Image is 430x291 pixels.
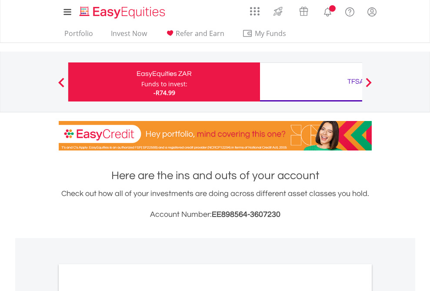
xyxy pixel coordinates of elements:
button: Previous [53,82,70,91]
a: My Profile [361,2,383,21]
div: Funds to invest: [141,80,187,88]
img: EasyEquities_Logo.png [78,5,169,20]
a: Notifications [317,2,339,20]
a: AppsGrid [244,2,265,16]
a: Portfolio [61,29,97,43]
img: vouchers-v2.svg [297,4,311,18]
div: EasyEquities ZAR [73,68,255,80]
a: Vouchers [291,2,317,18]
img: EasyCredit Promotion Banner [59,121,372,150]
div: Check out how all of your investments are doing across different asset classes you hold. [59,188,372,221]
a: Home page [76,2,169,20]
h1: Here are the ins and outs of your account [59,168,372,183]
img: thrive-v2.svg [271,4,285,18]
span: -R74.99 [153,88,175,97]
a: FAQ's and Support [339,2,361,20]
span: EE898564-3607230 [212,210,280,219]
h3: Account Number: [59,209,372,221]
span: Refer and Earn [176,29,224,38]
span: My Funds [242,28,299,39]
img: grid-menu-icon.svg [250,7,260,16]
a: Refer and Earn [161,29,228,43]
a: Invest Now [107,29,150,43]
button: Next [360,82,377,91]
